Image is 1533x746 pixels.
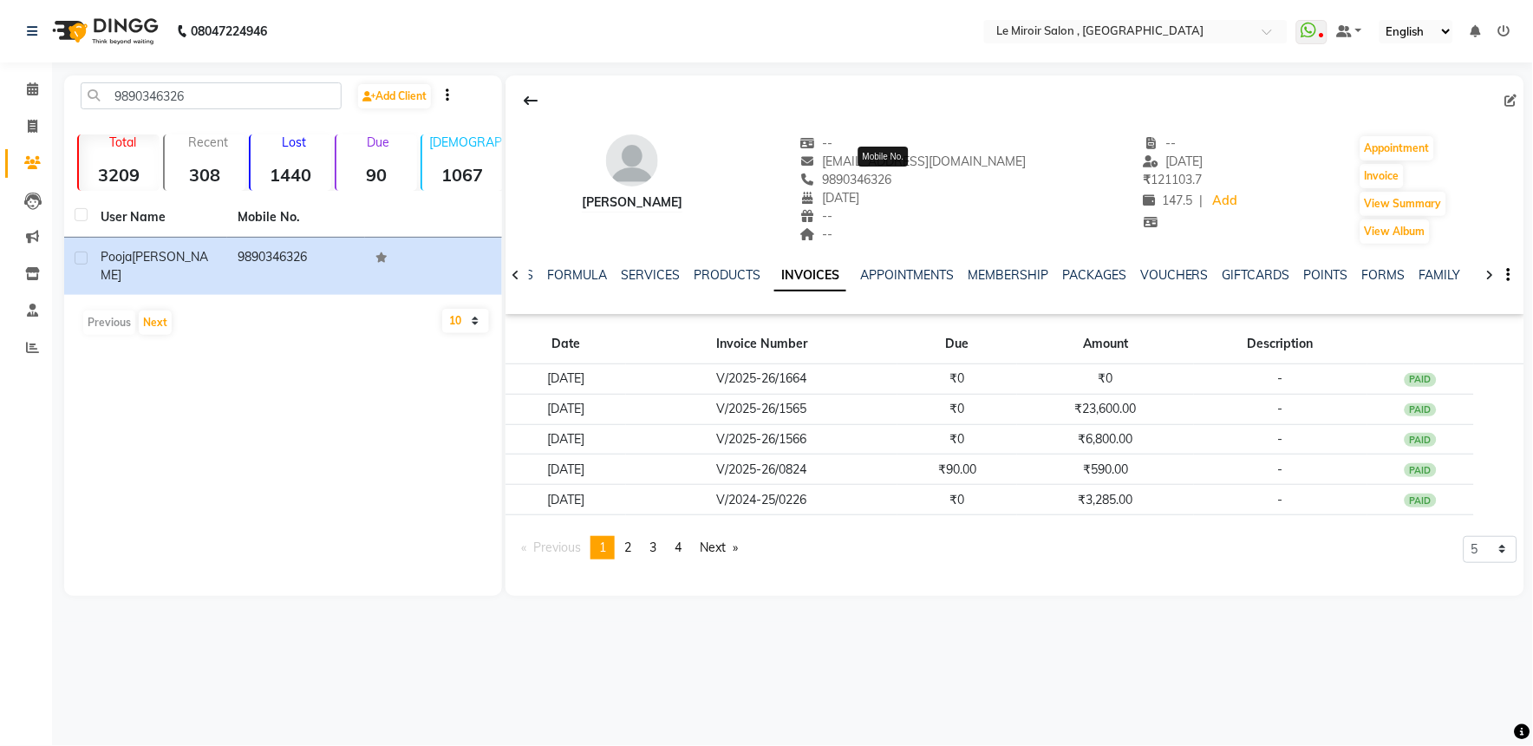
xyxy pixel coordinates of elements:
[897,324,1017,364] th: Due
[1017,485,1194,515] td: ₹3,285.00
[1017,424,1194,455] td: ₹6,800.00
[429,134,503,150] p: [DEMOGRAPHIC_DATA]
[1405,463,1438,477] div: PAID
[1210,189,1241,213] a: Add
[1405,494,1438,507] div: PAID
[774,260,846,291] a: INVOICES
[547,267,607,283] a: FORMULA
[251,164,331,186] strong: 1440
[897,485,1017,515] td: ₹0
[1062,267,1126,283] a: PACKAGES
[649,540,656,555] span: 3
[800,190,860,206] span: [DATE]
[800,135,833,151] span: --
[1278,401,1283,416] span: -
[1140,267,1209,283] a: VOUCHERS
[860,267,954,283] a: APPOINTMENTS
[506,394,626,424] td: [DATE]
[897,364,1017,395] td: ₹0
[101,249,208,283] span: [PERSON_NAME]
[1144,193,1193,208] span: 147.5
[1405,433,1438,447] div: PAID
[1200,192,1204,210] span: |
[1223,267,1290,283] a: GIFTCARDS
[191,7,267,56] b: 08047224946
[506,485,626,515] td: [DATE]
[172,134,245,150] p: Recent
[1278,492,1283,507] span: -
[626,455,898,485] td: V/2025-26/0824
[624,540,631,555] span: 2
[258,134,331,150] p: Lost
[626,394,898,424] td: V/2025-26/1565
[897,424,1017,455] td: ₹0
[800,226,833,242] span: --
[691,536,747,559] a: Next
[1278,461,1283,477] span: -
[606,134,658,186] img: avatar
[1144,172,1203,187] span: 121103.7
[506,364,626,395] td: [DATE]
[1017,364,1194,395] td: ₹0
[626,364,898,395] td: V/2025-26/1664
[139,311,172,335] button: Next
[512,84,549,117] div: Back to Client
[1360,192,1446,216] button: View Summary
[800,154,1027,169] span: [EMAIL_ADDRESS][DOMAIN_NAME]
[621,267,680,283] a: SERVICES
[1419,267,1461,283] a: FAMILY
[626,324,898,364] th: Invoice Number
[86,134,160,150] p: Total
[227,238,364,295] td: 9890346326
[626,485,898,515] td: V/2024-25/0226
[336,164,417,186] strong: 90
[340,134,417,150] p: Due
[897,455,1017,485] td: ₹90.00
[694,267,760,283] a: PRODUCTS
[626,424,898,455] td: V/2025-26/1566
[512,536,747,559] nav: Pagination
[533,540,581,555] span: Previous
[227,198,364,238] th: Mobile No.
[79,164,160,186] strong: 3209
[1144,172,1151,187] span: ₹
[1144,135,1177,151] span: --
[1360,164,1404,188] button: Invoice
[101,249,132,265] span: Pooja
[358,84,431,108] a: Add Client
[90,198,227,238] th: User Name
[1194,324,1367,364] th: Description
[506,424,626,455] td: [DATE]
[968,267,1048,283] a: MEMBERSHIP
[800,172,892,187] span: 9890346326
[44,7,163,56] img: logo
[1362,267,1406,283] a: FORMS
[1017,394,1194,424] td: ₹23,600.00
[165,164,245,186] strong: 308
[1360,136,1434,160] button: Appointment
[506,455,626,485] td: [DATE]
[1017,324,1194,364] th: Amount
[1144,154,1204,169] span: [DATE]
[675,540,682,555] span: 4
[858,147,909,167] div: Mobile No.
[1405,373,1438,387] div: PAID
[1405,403,1438,417] div: PAID
[506,324,626,364] th: Date
[599,540,606,555] span: 1
[1017,455,1194,485] td: ₹590.00
[1304,267,1348,283] a: POINTS
[1278,431,1283,447] span: -
[1360,219,1430,244] button: View Album
[800,208,833,224] span: --
[81,82,342,109] input: Search by Name/Mobile/Email/Code
[1278,370,1283,386] span: -
[897,394,1017,424] td: ₹0
[582,193,682,212] div: [PERSON_NAME]
[422,164,503,186] strong: 1067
